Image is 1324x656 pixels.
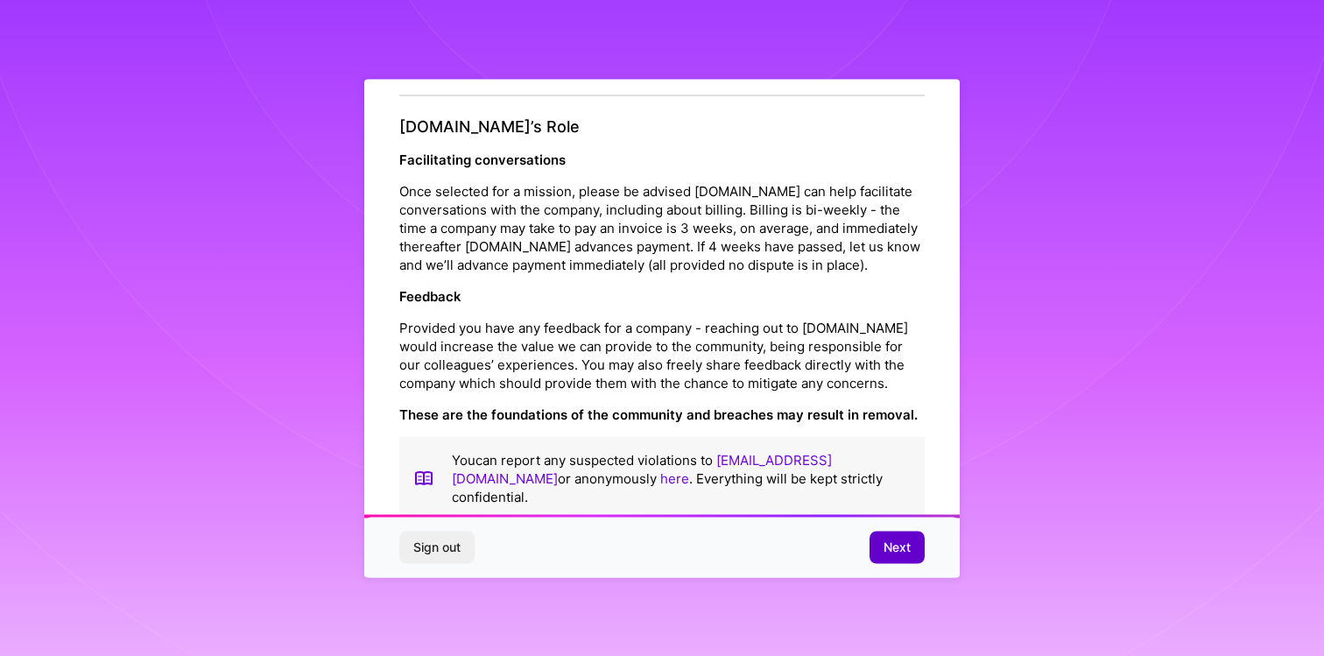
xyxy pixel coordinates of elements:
[870,532,925,563] button: Next
[413,539,461,556] span: Sign out
[399,406,918,422] strong: These are the foundations of the community and breaches may result in removal.
[399,287,461,304] strong: Feedback
[452,451,832,486] a: [EMAIL_ADDRESS][DOMAIN_NAME]
[399,151,566,167] strong: Facilitating conversations
[413,450,434,505] img: book icon
[399,318,925,391] p: Provided you have any feedback for a company - reaching out to [DOMAIN_NAME] would increase the v...
[399,117,925,137] h4: [DOMAIN_NAME]’s Role
[399,532,475,563] button: Sign out
[452,450,911,505] p: You can report any suspected violations to or anonymously . Everything will be kept strictly conf...
[399,181,925,273] p: Once selected for a mission, please be advised [DOMAIN_NAME] can help facilitate conversations wi...
[660,469,689,486] a: here
[884,539,911,556] span: Next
